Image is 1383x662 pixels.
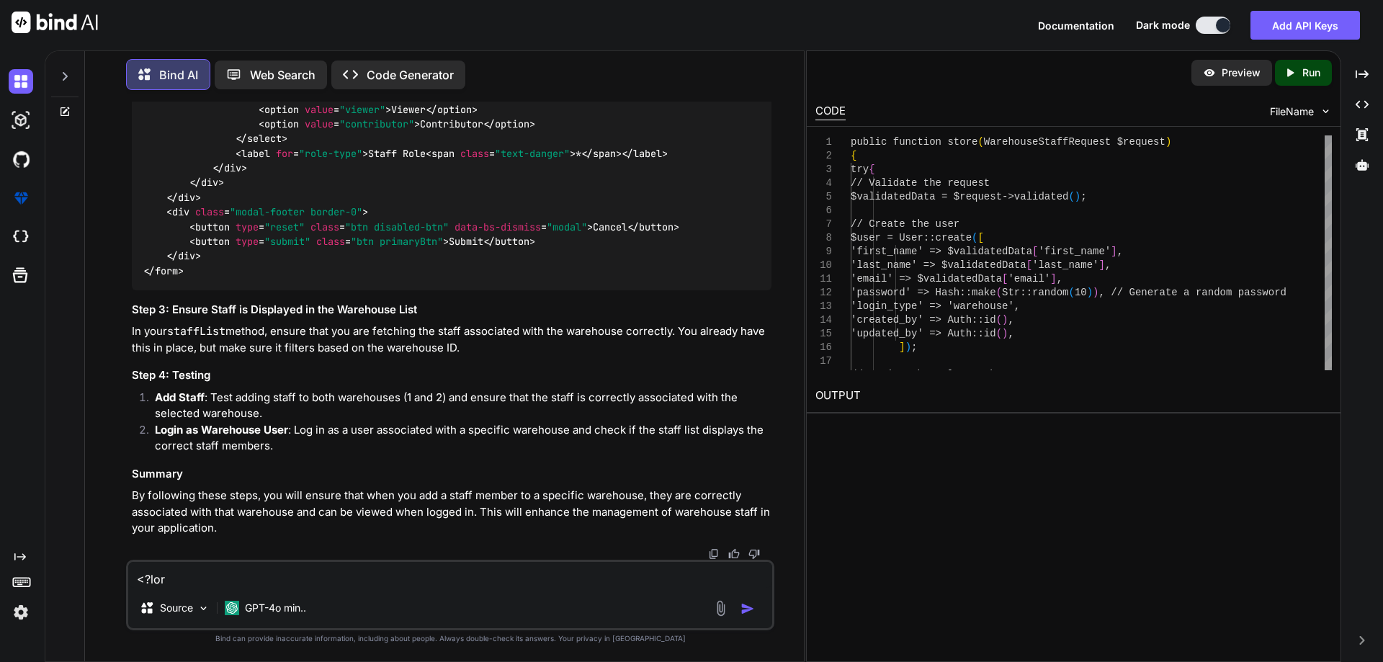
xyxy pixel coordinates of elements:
[264,220,305,233] span: "reset"
[851,259,1026,271] span: 'last_name' => $validatedData
[189,220,593,233] span: < = = = >
[305,89,334,102] span: value
[236,133,287,146] span: </ >
[259,89,391,102] span: < = >
[1302,66,1320,80] p: Run
[1002,273,1008,285] span: [
[431,147,455,160] span: span
[310,220,339,233] span: class
[460,147,489,160] span: class
[1250,11,1360,40] button: Add API Keys
[155,390,205,404] strong: Add Staff
[166,206,368,219] span: < = >
[905,341,910,353] span: )
[815,368,832,382] div: 18
[911,341,917,353] span: ;
[495,117,529,130] span: option
[212,161,247,174] span: </ >
[869,164,874,175] span: {
[1165,136,1171,148] span: )
[189,176,224,189] span: </ >
[851,287,996,298] span: 'password' => Hash::make
[259,117,420,130] span: < = >
[815,245,832,259] div: 9
[9,69,33,94] img: darkChat
[815,218,832,231] div: 7
[1032,259,1098,271] span: 'last_name'
[245,601,306,615] p: GPT-4o min..
[167,324,225,339] code: staffList
[1068,191,1074,202] span: (
[195,220,230,233] span: button
[483,235,535,248] span: </ >
[977,136,983,148] span: (
[815,135,832,149] div: 1
[1002,328,1008,339] span: )
[159,66,198,84] p: Bind AI
[230,206,362,219] span: "modal-footer border-0"
[178,191,195,204] span: div
[995,314,1001,326] span: (
[9,147,33,171] img: githubDark
[851,314,996,326] span: 'created_by' => Auth::id
[815,149,832,163] div: 2
[983,136,1165,148] span: WarehouseStaffRequest $request
[815,103,846,120] div: CODE
[143,422,771,455] li: : Log in as a user associated with a specific warehouse and check if the staff list displays the ...
[851,369,1032,380] span: // Assign the role to the user
[160,601,193,615] p: Source
[12,12,98,33] img: Bind AI
[155,423,288,437] strong: Login as Warehouse User
[250,66,315,84] p: Web Search
[1008,273,1050,285] span: 'email'
[1032,246,1038,257] span: [
[1270,104,1314,119] span: FileName
[815,300,832,313] div: 13
[1050,273,1056,285] span: ]
[299,147,362,160] span: "role-type"
[851,300,1020,312] span: 'login_type' => 'warehouse',
[815,272,832,286] div: 11
[236,235,259,248] span: type
[851,232,972,243] span: $user = User::create
[807,379,1341,413] h2: OUTPUT
[305,117,334,130] span: value
[172,206,189,219] span: div
[581,147,622,160] span: </ >
[1111,246,1116,257] span: ]
[1002,314,1008,326] span: )
[995,328,1001,339] span: (
[1008,328,1013,339] span: ,
[132,367,771,384] h3: Step 4: Testing
[455,220,541,233] span: data-bs-dismiss
[815,231,832,245] div: 8
[224,161,241,174] span: div
[264,103,299,116] span: option
[1086,287,1092,298] span: )
[748,548,760,560] img: dislike
[9,225,33,249] img: cloudideIcon
[1116,246,1122,257] span: ,
[264,235,310,248] span: "submit"
[351,235,443,248] span: "btn primaryBtn"
[339,103,385,116] span: "viewer"
[815,327,832,341] div: 15
[972,232,977,243] span: (
[851,191,1068,202] span: $validatedData = $request->validated
[132,488,771,537] p: By following these steps, you will ensure that when you add a staff member to a specific warehous...
[815,190,832,204] div: 5
[1002,287,1068,298] span: Str::random
[367,66,454,84] p: Code Generator
[241,147,270,160] span: label
[437,103,472,116] span: option
[851,273,1002,285] span: 'email' => $validatedData
[9,600,33,625] img: settings
[166,250,201,263] span: </ >
[495,147,570,160] span: "text-danger"
[1075,191,1080,202] span: )
[1008,314,1013,326] span: ,
[851,328,996,339] span: 'updated_by' => Auth::id
[483,117,535,130] span: </ >
[1038,18,1114,33] button: Documentation
[1056,273,1062,285] span: ,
